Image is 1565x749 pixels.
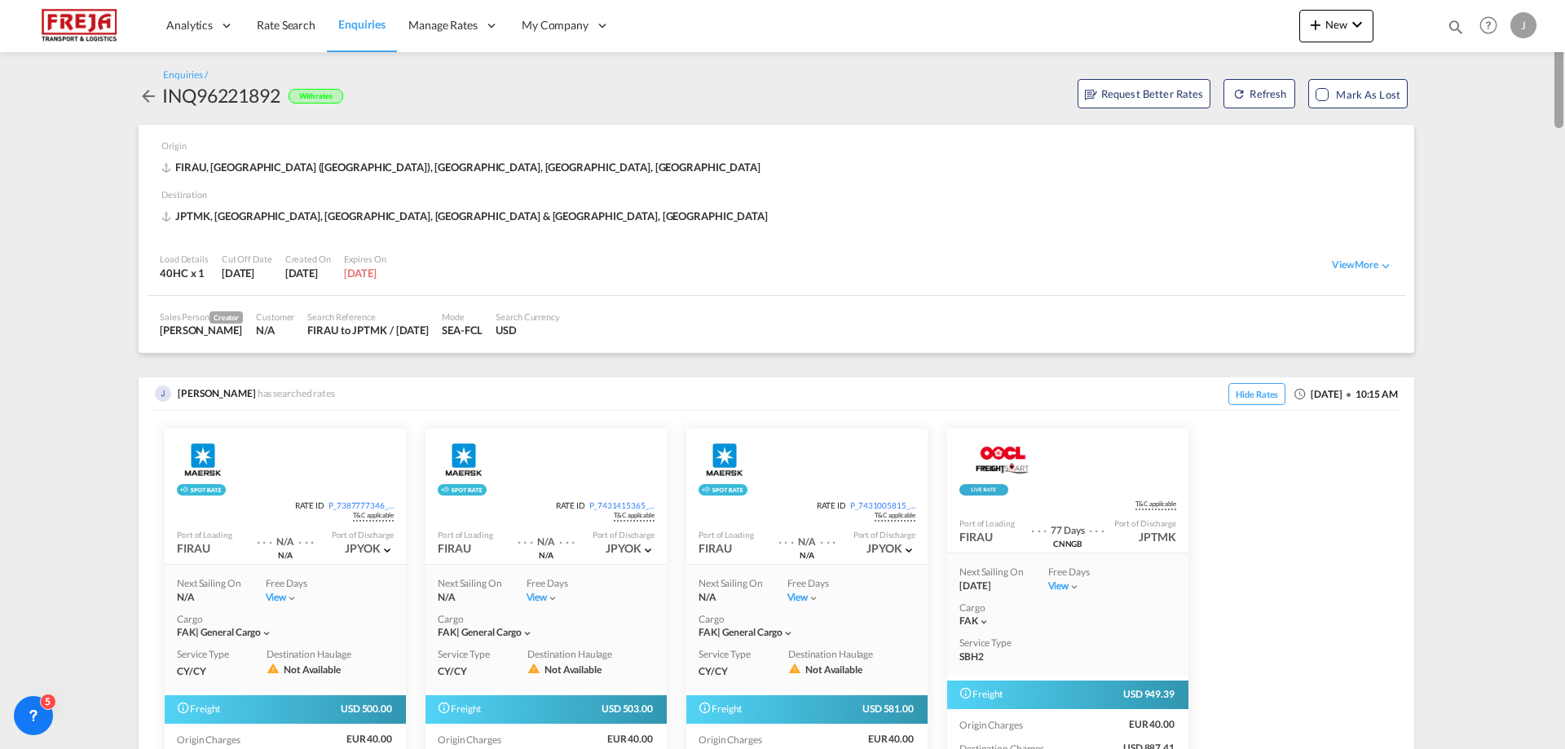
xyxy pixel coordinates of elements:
[509,549,583,560] div: via Port Not Available
[593,529,655,540] div: Port of Discharge
[1069,581,1080,593] md-icon: icon-chevron-down
[408,17,478,33] span: Manage Rates
[978,616,990,628] md-icon: icon-chevron-down
[788,648,873,662] div: Destination Haulage
[699,701,712,714] md-icon: Spot Rates are dynamic &can fluctuate with time
[606,540,655,557] div: JPYOK
[24,7,134,44] img: 586607c025bf11f083711d99603023e7.png
[338,17,386,31] span: Enquiries
[787,591,853,605] div: Viewicon-chevron-down
[602,703,655,716] span: USD 503.00
[614,511,655,522] span: Get Guaranteed Slot UponBooking Confirmation
[641,541,655,555] span: Port of Discharge JPYOK Port of Destination JPTMK
[699,484,747,496] div: Rollable available
[346,733,394,747] span: EUR 40.00
[778,526,795,549] div: . . .
[438,529,493,540] div: Port of Loading
[699,648,764,662] div: Service Type
[902,541,915,555] span: Port of Discharge JPYOK Port of Destination JPTMK
[699,577,763,591] div: Next Sailing On
[717,626,721,638] span: |
[1306,15,1325,34] md-icon: icon-plus 400-fg
[160,266,209,280] div: 40HC x 1
[256,311,294,323] div: Customer
[344,253,386,265] div: Expires On
[177,577,241,591] div: Next Sailing On
[272,526,298,549] div: Transit Time Not Available
[522,628,533,639] md-icon: icon-chevron-down
[443,439,484,480] img: Maersk Spot
[266,577,331,591] div: Free Days
[959,566,1024,579] div: Next Sailing On
[527,591,592,605] div: Viewicon-chevron-down
[1129,718,1176,732] span: EUR 40.00
[959,650,984,664] span: SBH2
[641,544,655,557] md-icon: icon-chevron-down
[332,529,394,540] div: Port of Discharge
[547,593,558,604] md-icon: icon-chevron-down
[177,701,190,714] md-icon: Spot Rates are dynamic &can fluctuate with time
[794,526,820,549] div: Transit Time Not Available
[1299,10,1373,42] button: icon-plus 400-fgNewicon-chevron-down
[341,703,394,716] span: USD 500.00
[438,540,471,557] div: FIRAU
[256,323,294,337] div: N/A
[875,511,915,522] span: Get Guaranteed Slot UponBooking Confirmation
[456,626,460,638] span: |
[1294,387,1307,400] md-icon: icon-clock
[1047,514,1088,538] div: Transit Time 77 Days
[177,484,226,496] div: Rollable available
[177,665,206,679] span: CY/CY
[438,626,461,638] span: FAK
[161,139,1400,160] div: Origin
[808,593,819,604] md-icon: icon-chevron-down
[438,577,502,591] div: Next Sailing On
[267,648,351,662] div: Destination Haulage
[699,626,782,640] div: general cargo
[1306,18,1367,31] span: New
[1089,514,1105,538] div: . . .
[177,648,242,662] div: Service Type
[1123,688,1176,702] span: USD 949.39
[139,86,158,106] md-icon: icon-arrow-left
[518,526,534,549] div: . . .
[959,719,1025,731] span: Origin Charges
[1139,529,1176,545] div: JPTMK
[166,17,213,33] span: Analytics
[344,266,386,280] div: 24 Dec 2025
[261,628,272,639] md-icon: icon-chevron-down
[862,703,915,716] span: USD 581.00
[161,209,772,223] span: JPTMK, [GEOGRAPHIC_DATA], [GEOGRAPHIC_DATA], [GEOGRAPHIC_DATA] & [GEOGRAPHIC_DATA], [GEOGRAPHIC_D...
[699,484,747,496] img: Spot_rate_rollable_v2.png
[820,526,836,549] div: . . .
[607,733,655,747] span: EUR 40.00
[438,613,655,627] div: Cargo
[438,665,467,679] span: CY/CY
[1475,11,1502,39] span: Help
[699,591,763,605] div: N/A
[177,540,210,557] div: FIRAU
[209,311,243,324] span: Creator
[267,662,351,679] div: Not Available
[178,387,256,399] span: [PERSON_NAME]
[183,439,223,480] img: Maersk Spot
[163,68,208,82] div: Enquiries /
[266,591,331,605] div: Viewicon-chevron-down
[1232,87,1245,100] md-icon: icon-refresh
[959,601,1176,615] div: Cargo
[817,500,850,511] span: RATE ID
[285,266,331,280] div: 25 Sep 2025
[699,540,732,557] div: FIRAU
[788,662,873,679] div: Not Available
[155,386,171,402] img: qYlvNQAAAAZJREFUAwBcIFVMt1I5PgAAAABJRU5ErkJggg==
[438,734,503,746] span: Origin Charges
[289,89,343,104] div: With rates
[527,662,540,675] md-icon: icon-alert
[222,266,272,280] div: 25 Sep 2025
[381,544,394,557] md-icon: icon-chevron-down
[959,637,1025,650] div: Service Type
[1336,86,1400,103] div: Mark as Lost
[699,613,915,627] div: Cargo
[177,591,241,605] div: N/A
[160,253,209,265] div: Load Details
